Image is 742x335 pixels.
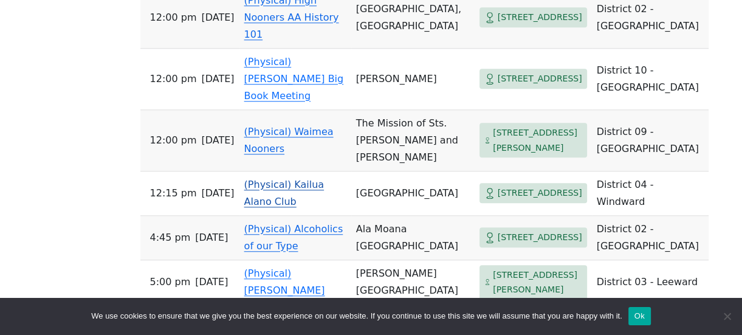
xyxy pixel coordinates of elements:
[244,56,344,102] a: (Physical) [PERSON_NAME] Big Book Meeting
[201,9,234,26] span: [DATE]
[498,10,582,25] span: [STREET_ADDRESS]
[592,171,709,216] td: District 04 - Windward
[351,216,475,260] td: Ala Moana [GEOGRAPHIC_DATA]
[244,268,325,296] a: (Physical) [PERSON_NAME]
[498,185,582,201] span: [STREET_ADDRESS]
[721,310,733,322] span: No
[244,179,325,207] a: (Physical) Kailua Alano Club
[150,274,191,291] span: 5:00 PM
[91,310,622,322] span: We use cookies to ensure that we give you the best experience on our website. If you continue to ...
[195,229,228,246] span: [DATE]
[351,49,475,110] td: [PERSON_NAME]
[592,216,709,260] td: District 02 - [GEOGRAPHIC_DATA]
[493,268,582,297] span: [STREET_ADDRESS][PERSON_NAME]
[498,230,582,245] span: [STREET_ADDRESS]
[150,71,197,88] span: 12:00 PM
[201,185,234,202] span: [DATE]
[351,260,475,305] td: [PERSON_NAME][GEOGRAPHIC_DATA]
[201,132,234,149] span: [DATE]
[150,132,197,149] span: 12:00 PM
[351,171,475,216] td: [GEOGRAPHIC_DATA]
[592,260,709,305] td: District 03 - Leeward
[201,71,234,88] span: [DATE]
[592,49,709,110] td: District 10 - [GEOGRAPHIC_DATA]
[244,126,334,154] a: (Physical) Waimea Nooners
[244,223,343,252] a: (Physical) Alcoholics of our Type
[195,274,228,291] span: [DATE]
[150,9,197,26] span: 12:00 PM
[150,229,191,246] span: 4:45 PM
[628,307,651,325] button: Ok
[493,125,582,155] span: [STREET_ADDRESS][PERSON_NAME]
[351,110,475,171] td: The Mission of Sts. [PERSON_NAME] and [PERSON_NAME]
[592,110,709,171] td: District 09 - [GEOGRAPHIC_DATA]
[150,185,197,202] span: 12:15 PM
[498,71,582,86] span: [STREET_ADDRESS]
